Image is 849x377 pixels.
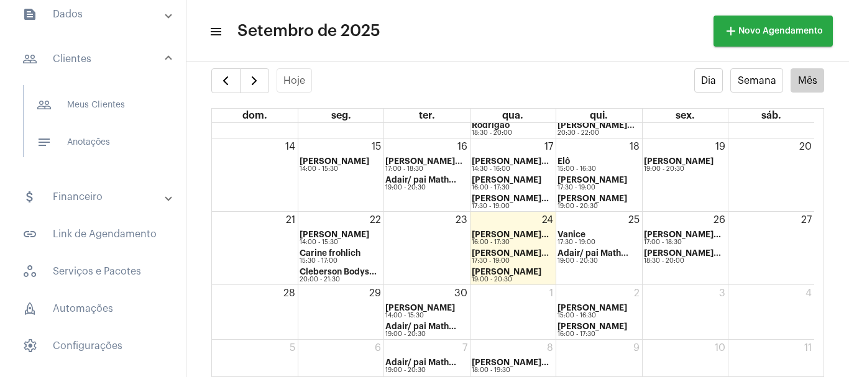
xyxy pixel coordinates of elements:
a: 27 de setembro de 2025 [799,212,814,228]
td: 8 de outubro de 2025 [470,339,556,376]
div: 19:00 - 20:30 [558,203,627,210]
mat-icon: sidenav icon [37,135,52,150]
div: 14:00 - 15:30 [300,166,369,173]
td: 11 de outubro de 2025 [728,339,814,376]
mat-icon: sidenav icon [22,52,37,66]
div: 19:00 - 20:30 [385,367,456,374]
td: 9 de outubro de 2025 [556,339,642,376]
a: 29 de setembro de 2025 [367,285,383,301]
td: 21 de setembro de 2025 [212,211,298,284]
div: 19:00 - 20:30 [472,276,541,283]
td: 29 de setembro de 2025 [298,284,383,339]
div: 18:30 - 20:00 [644,258,721,265]
div: 19:00 - 20:30 [558,258,628,265]
td: 10 de outubro de 2025 [642,339,728,376]
a: segunda-feira [329,109,354,122]
div: 19:00 - 20:30 [385,331,456,338]
a: 19 de setembro de 2025 [713,139,728,155]
td: 14 de setembro de 2025 [212,138,298,211]
strong: Adair/ pai Math... [385,358,456,366]
div: 14:00 - 15:30 [385,312,455,319]
div: 15:00 - 16:30 [558,312,627,319]
td: 30 de setembro de 2025 [384,284,470,339]
a: 22 de setembro de 2025 [367,212,383,228]
a: 26 de setembro de 2025 [711,212,728,228]
a: terça-feira [416,109,438,122]
td: 6 de outubro de 2025 [298,339,383,376]
a: 21 de setembro de 2025 [283,212,298,228]
strong: Elô [558,157,570,165]
td: 15 de setembro de 2025 [298,138,383,211]
a: 20 de setembro de 2025 [797,139,814,155]
a: 7 de outubro de 2025 [460,340,470,356]
a: 1 de outubro de 2025 [547,285,556,301]
div: 17:30 - 19:00 [558,184,627,191]
a: 23 de setembro de 2025 [453,212,470,228]
mat-icon: sidenav icon [209,24,221,39]
mat-panel-title: Financeiro [22,189,166,204]
strong: [PERSON_NAME] [472,268,541,276]
a: 5 de outubro de 2025 [287,340,298,356]
a: 10 de outubro de 2025 [712,340,728,356]
span: Anotações [27,127,158,157]
mat-icon: sidenav icon [22,227,37,242]
mat-icon: add [723,24,738,39]
span: Link de Agendamento [12,219,173,249]
strong: [PERSON_NAME]... [472,358,549,366]
div: 20:30 - 22:00 [558,130,635,137]
a: quinta-feira [587,109,610,122]
td: 5 de outubro de 2025 [212,339,298,376]
strong: Rodrigão [472,121,510,129]
td: 3 de outubro de 2025 [642,284,728,339]
div: 16:00 - 17:30 [558,331,627,338]
td: 1 de outubro de 2025 [470,284,556,339]
a: 8 de outubro de 2025 [544,340,556,356]
div: 14:00 - 15:30 [300,239,369,246]
a: 17 de setembro de 2025 [542,139,556,155]
td: 7 de outubro de 2025 [384,339,470,376]
td: 25 de setembro de 2025 [556,211,642,284]
td: 4 de outubro de 2025 [728,284,814,339]
div: 18:30 - 20:00 [472,130,512,137]
a: 30 de setembro de 2025 [452,285,470,301]
td: 2 de outubro de 2025 [556,284,642,339]
a: sexta-feira [673,109,697,122]
mat-panel-title: Dados [22,7,166,22]
div: 15:00 - 16:30 [558,166,596,173]
strong: [PERSON_NAME]... [472,249,549,257]
div: 17:30 - 19:00 [472,203,549,210]
button: Dia [694,68,723,93]
td: 26 de setembro de 2025 [642,211,728,284]
a: 4 de outubro de 2025 [803,285,814,301]
strong: [PERSON_NAME]... [385,157,462,165]
a: 11 de outubro de 2025 [802,340,814,356]
button: Semana [730,68,783,93]
div: 17:00 - 18:30 [644,239,721,246]
strong: [PERSON_NAME]... [472,194,549,202]
strong: [PERSON_NAME] [385,304,455,312]
mat-panel-title: Clientes [22,52,166,66]
span: sidenav icon [22,338,37,353]
div: 15:30 - 17:00 [300,258,360,265]
span: Serviços e Pacotes [12,257,173,286]
span: Automações [12,294,173,324]
td: 28 de setembro de 2025 [212,284,298,339]
strong: [PERSON_NAME]... [558,121,635,129]
span: sidenav icon [22,264,37,279]
div: 19:00 - 20:30 [385,184,456,191]
span: Configurações [12,331,173,361]
span: Novo Agendamento [723,27,823,35]
mat-icon: sidenav icon [37,98,52,112]
div: 16:00 - 17:30 [472,184,541,191]
strong: Adair/ pai Math... [385,322,456,330]
td: 19 de setembro de 2025 [642,138,728,211]
button: Mês Anterior [211,68,241,93]
span: sidenav icon [22,301,37,316]
td: 20 de setembro de 2025 [728,138,814,211]
mat-icon: sidenav icon [22,7,37,22]
button: Próximo Mês [240,68,269,93]
button: Mês [791,68,824,93]
div: sidenav iconClientes [7,79,186,175]
a: 6 de outubro de 2025 [372,340,383,356]
strong: [PERSON_NAME] [558,304,627,312]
